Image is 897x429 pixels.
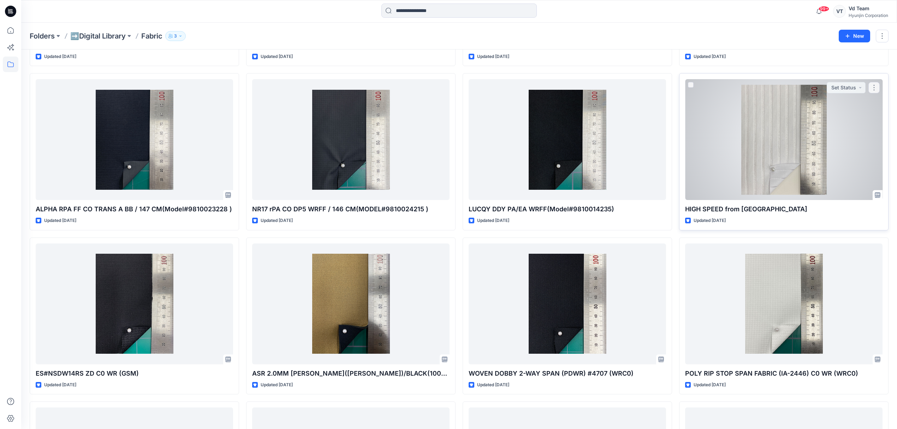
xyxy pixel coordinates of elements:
[849,13,888,18] div: Hyunjin Corporation
[252,204,450,214] p: NR17 rPA CO DP5 WRFF / 146 CM(MODEL#9810024215 )
[477,217,509,224] p: Updated [DATE]
[477,53,509,60] p: Updated [DATE]
[141,31,162,41] p: Fabric
[685,369,883,378] p: POLY RIP STOP SPAN FABRIC (IA-2446) C0 WR (WRC0)
[833,5,846,18] div: VT
[849,4,888,13] div: Vd Team
[261,53,293,60] p: Updated [DATE]
[252,369,450,378] p: ASR 2.0MM [PERSON_NAME]([PERSON_NAME])/BLACK(100-21) NEOPRENE 50"X80" BOTHSIDE
[694,217,726,224] p: Updated [DATE]
[469,204,666,214] p: LUCQY DDY PA/EA WRFF(Model#9810014235)
[70,31,126,41] a: ➡️Digital Library
[30,31,55,41] a: Folders
[694,53,726,60] p: Updated [DATE]
[685,243,883,364] a: POLY RIP STOP SPAN FABRIC (IA-2446) C0 WR (WRC0)
[261,217,293,224] p: Updated [DATE]
[819,6,829,12] span: 99+
[685,79,883,200] a: HIGH SPEED from MITI
[174,32,177,40] p: 3
[36,369,233,378] p: ES#NSDW14RS ZD C0 WR (GSM)
[36,79,233,200] a: ALPHA RPA FF CO TRANS A BB / 147 CM(Model#9810023228 )
[477,381,509,389] p: Updated [DATE]
[44,381,76,389] p: Updated [DATE]
[839,30,870,42] button: New
[36,243,233,364] a: ES#NSDW14RS ZD C0 WR (GSM)
[469,369,666,378] p: WOVEN DOBBY 2-WAY SPAN (PDWR) #4707 (WRC0)
[685,204,883,214] p: HIGH SPEED from [GEOGRAPHIC_DATA]
[36,204,233,214] p: ALPHA RPA FF CO TRANS A BB / 147 CM(Model#9810023228 )
[252,79,450,200] a: NR17 rPA CO DP5 WRFF / 146 CM(MODEL#9810024215 )
[252,243,450,364] a: ASR 2.0MM KANGAROO(HYUNJIN)/BLACK(100-21) NEOPRENE 50"X80" BOTHSIDE
[165,31,186,41] button: 3
[44,53,76,60] p: Updated [DATE]
[44,217,76,224] p: Updated [DATE]
[469,79,666,200] a: LUCQY DDY PA/EA WRFF(Model#9810014235)
[469,243,666,364] a: WOVEN DOBBY 2-WAY SPAN (PDWR) #4707 (WRC0)
[694,381,726,389] p: Updated [DATE]
[261,381,293,389] p: Updated [DATE]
